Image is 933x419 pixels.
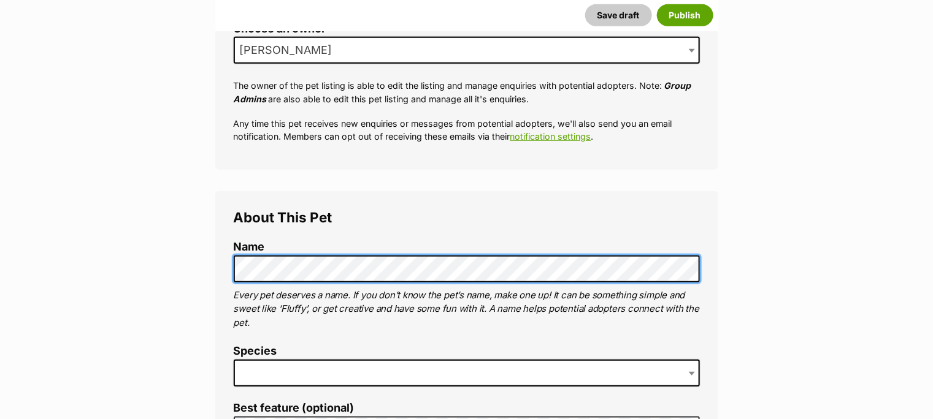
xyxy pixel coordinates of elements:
[234,209,332,225] span: About This Pet
[234,117,700,143] p: Any time this pet receives new enquiries or messages from potential adopters, we'll also send you...
[585,4,652,26] button: Save draft
[234,37,700,64] span: John Patterson
[657,4,713,26] button: Publish
[234,79,700,105] p: The owner of the pet listing is able to edit the listing and manage enquiries with potential adop...
[234,80,691,104] em: Group Admins
[234,402,700,415] label: Best feature (optional)
[234,345,700,358] label: Species
[234,241,700,254] label: Name
[234,289,700,330] p: Every pet deserves a name. If you don’t know the pet’s name, make one up! It can be something sim...
[235,42,345,59] span: John Patterson
[510,131,591,142] a: notification settings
